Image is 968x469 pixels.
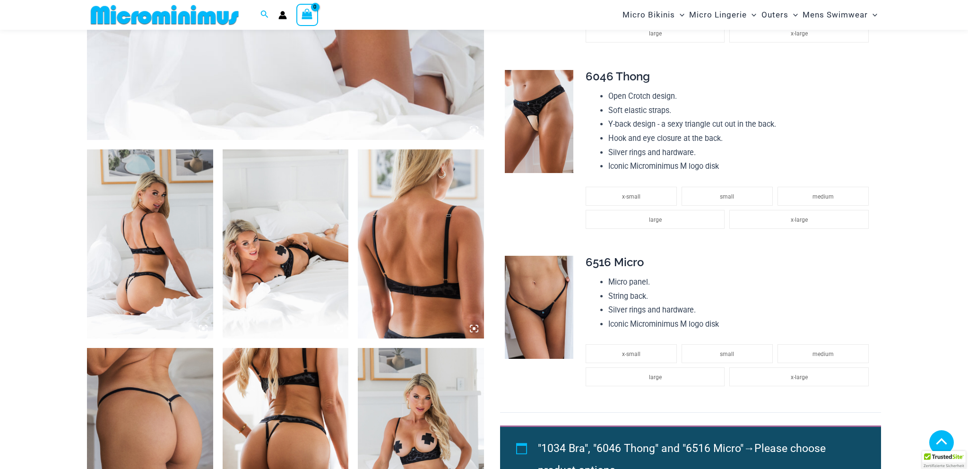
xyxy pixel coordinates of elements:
img: Nights Fall Silver Leopard 6046 Thong [505,70,573,173]
span: Menu Toggle [868,3,877,27]
li: Iconic Microminimus M logo disk [608,159,873,174]
span: 6046 Thong [586,69,650,83]
a: Account icon link [278,11,287,19]
li: x-small [586,344,677,363]
span: x-large [791,374,808,381]
a: Mens SwimwearMenu ToggleMenu Toggle [800,3,880,27]
span: Micro Lingerie [689,3,747,27]
span: x-large [791,30,808,37]
a: Micro BikinisMenu ToggleMenu Toggle [620,3,687,27]
li: Micro panel. [608,275,873,289]
li: medium [778,344,869,363]
span: Menu Toggle [747,3,756,27]
span: large [649,30,662,37]
img: Nights Fall Silver Leopard 1036 Bra 6046 Thong [87,149,213,339]
li: x-large [729,24,868,43]
img: Nights Fall Silver Leopard 6516 Micro [505,256,573,359]
span: Outers [761,3,788,27]
a: OutersMenu ToggleMenu Toggle [759,3,800,27]
span: x-small [622,193,640,200]
li: x-large [729,367,868,386]
span: 6516 Micro [586,255,644,269]
span: Menu Toggle [788,3,798,27]
img: MM SHOP LOGO FLAT [87,4,242,26]
span: "1034 Bra", "6046 Thong" and "6516 Micro" [538,442,743,455]
span: large [649,374,662,381]
li: medium [778,187,869,206]
li: x-small [586,187,677,206]
img: Nights Fall Silver Leopard 1036 Bra [358,149,484,339]
li: x-large [729,210,868,229]
li: Soft elastic straps. [608,104,873,118]
li: Iconic Microminimus M logo disk [608,317,873,331]
span: x-large [791,217,808,223]
li: Y-back design - a sexy triangle cut out in the back. [608,117,873,131]
nav: Site Navigation [619,1,881,28]
span: medium [812,351,834,357]
li: large [586,210,725,229]
a: Micro LingerieMenu ToggleMenu Toggle [687,3,759,27]
span: small [720,351,734,357]
li: large [586,367,725,386]
span: Menu Toggle [675,3,684,27]
span: small [720,193,734,200]
li: large [586,24,725,43]
li: small [682,344,773,363]
li: Hook and eye closure at the back. [608,131,873,146]
li: String back. [608,289,873,304]
li: Silver rings and hardware. [608,146,873,160]
div: TrustedSite Certified [922,451,966,469]
a: Search icon link [260,9,269,21]
span: Mens Swimwear [803,3,868,27]
img: Nights Fall Silver Leopard 1036 Bra 6046 Thong [223,149,349,339]
li: small [682,187,773,206]
span: large [649,217,662,223]
li: Open Crotch design. [608,89,873,104]
li: Silver rings and hardware. [608,303,873,317]
a: View Shopping Cart, empty [296,4,318,26]
span: Micro Bikinis [622,3,675,27]
span: x-small [622,351,640,357]
span: medium [812,193,834,200]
